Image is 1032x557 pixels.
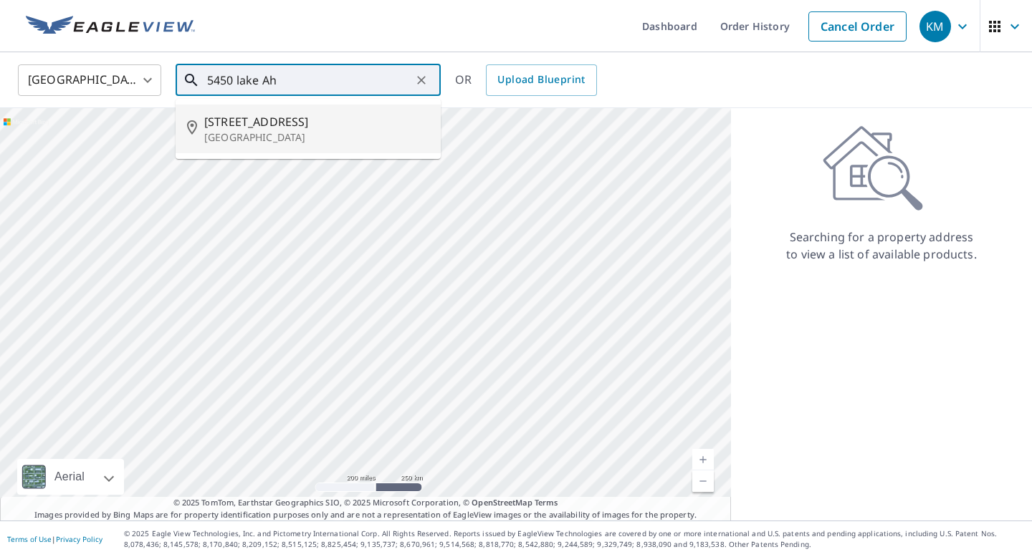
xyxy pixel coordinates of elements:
[56,534,102,544] a: Privacy Policy
[692,449,714,470] a: Current Level 5, Zoom In
[7,535,102,543] p: |
[124,528,1025,550] p: © 2025 Eagle View Technologies, Inc. and Pictometry International Corp. All Rights Reserved. Repo...
[785,228,978,263] p: Searching for a property address to view a list of available products.
[919,11,951,42] div: KM
[173,497,558,509] span: © 2025 TomTom, Earthstar Geographics SIO, © 2025 Microsoft Corporation, ©
[497,71,585,89] span: Upload Blueprint
[7,534,52,544] a: Terms of Use
[411,70,431,90] button: Clear
[207,60,411,100] input: Search by address or latitude-longitude
[486,64,596,96] a: Upload Blueprint
[26,16,195,37] img: EV Logo
[692,470,714,492] a: Current Level 5, Zoom Out
[18,60,161,100] div: [GEOGRAPHIC_DATA]
[535,497,558,508] a: Terms
[204,113,429,130] span: [STREET_ADDRESS]
[455,64,597,96] div: OR
[204,130,429,145] p: [GEOGRAPHIC_DATA]
[472,497,532,508] a: OpenStreetMap
[808,11,907,42] a: Cancel Order
[50,459,89,495] div: Aerial
[17,459,124,495] div: Aerial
